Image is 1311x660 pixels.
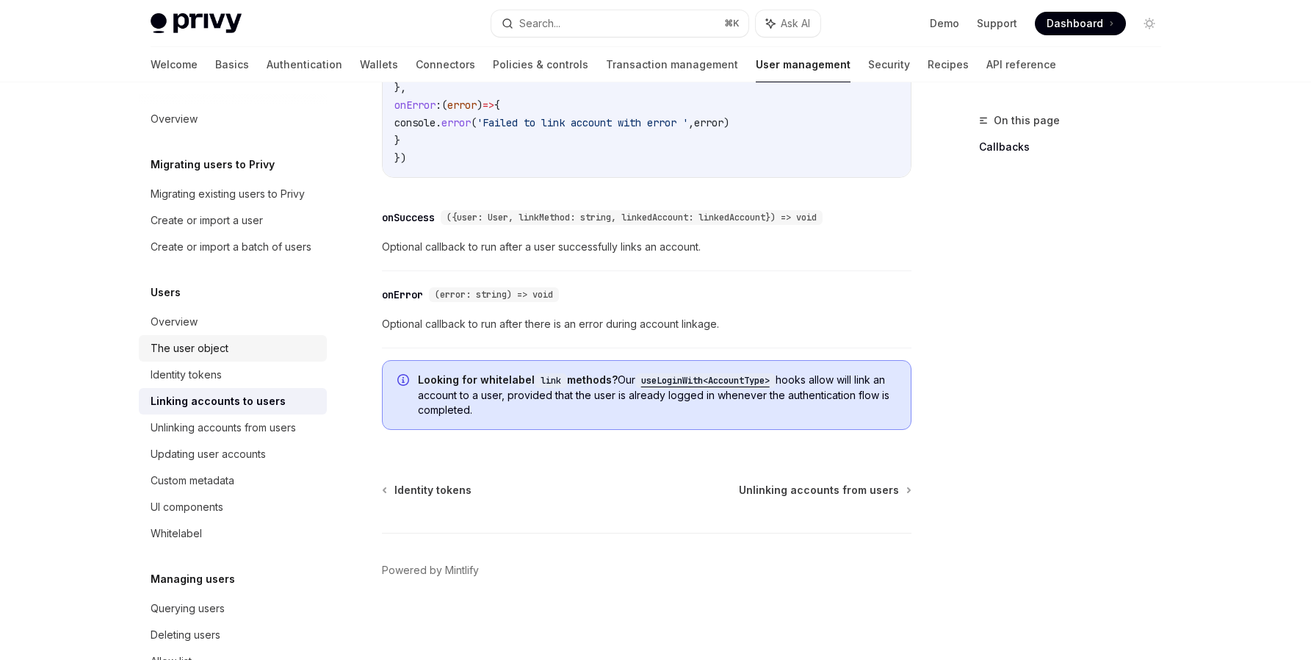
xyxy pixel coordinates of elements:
[606,47,738,82] a: Transaction management
[394,116,436,129] span: console
[382,287,423,302] div: onError
[267,47,342,82] a: Authentication
[139,622,327,648] a: Deleting users
[151,13,242,34] img: light logo
[382,563,479,578] a: Powered by Mintlify
[151,419,296,437] div: Unlinking accounts from users
[139,415,327,441] a: Unlinking accounts from users
[1047,16,1103,31] span: Dashboard
[151,472,234,489] div: Custom metadata
[519,15,560,32] div: Search...
[151,340,228,357] div: The user object
[151,525,202,542] div: Whitelabel
[151,392,286,410] div: Linking accounts to users
[477,116,688,129] span: 'Failed to link account with error '
[930,16,959,31] a: Demo
[151,366,222,384] div: Identity tokens
[447,98,477,112] span: error
[724,18,740,29] span: ⌘ K
[781,16,810,31] span: Ask AI
[151,110,198,128] div: Overview
[694,116,723,129] span: error
[139,595,327,622] a: Querying users
[688,116,694,129] span: ,
[397,374,412,389] svg: Info
[139,441,327,467] a: Updating user accounts
[139,106,327,132] a: Overview
[493,47,588,82] a: Policies & controls
[986,47,1056,82] a: API reference
[1138,12,1161,35] button: Toggle dark mode
[151,212,263,229] div: Create or import a user
[494,98,500,112] span: {
[977,16,1017,31] a: Support
[394,151,406,165] span: })
[139,207,327,234] a: Create or import a user
[979,135,1173,159] a: Callbacks
[994,112,1060,129] span: On this page
[139,494,327,520] a: UI components
[139,335,327,362] a: The user object
[151,238,311,256] div: Create or import a batch of users
[382,238,911,256] span: Optional callback to run after a user successfully links an account.
[418,373,618,386] strong: Looking for whitelabel methods?
[868,47,910,82] a: Security
[756,10,820,37] button: Ask AI
[739,483,899,498] span: Unlinking accounts from users
[739,483,910,498] a: Unlinking accounts from users
[435,289,553,301] span: (error: string) => void
[535,373,567,388] code: link
[151,626,220,644] div: Deleting users
[441,116,471,129] span: error
[215,47,249,82] a: Basics
[139,388,327,415] a: Linking accounts to users
[151,600,225,617] div: Querying users
[139,467,327,494] a: Custom metadata
[139,309,327,335] a: Overview
[723,116,729,129] span: )
[139,362,327,388] a: Identity tokens
[151,47,198,82] a: Welcome
[383,483,472,498] a: Identity tokens
[436,98,441,112] span: :
[418,373,896,417] span: Our hooks allow will link an account to a user, provided that the user is already logged in whene...
[928,47,969,82] a: Recipes
[151,313,198,331] div: Overview
[151,185,305,203] div: Migrating existing users to Privy
[151,284,181,301] h5: Users
[394,98,436,112] span: onError
[394,483,472,498] span: Identity tokens
[139,234,327,260] a: Create or import a batch of users
[477,98,483,112] span: )
[382,210,435,225] div: onSuccess
[447,212,817,223] span: ({user: User, linkMethod: string, linkedAccount: linkedAccount}) => void
[416,47,475,82] a: Connectors
[151,156,275,173] h5: Migrating users to Privy
[471,116,477,129] span: (
[436,116,441,129] span: .
[1035,12,1126,35] a: Dashboard
[382,315,911,333] span: Optional callback to run after there is an error during account linkage.
[756,47,850,82] a: User management
[394,81,406,94] span: },
[151,445,266,463] div: Updating user accounts
[151,498,223,516] div: UI components
[491,10,748,37] button: Search...⌘K
[139,520,327,547] a: Whitelabel
[394,134,400,147] span: }
[635,373,776,386] a: useLoginWith<AccountType>
[441,98,447,112] span: (
[360,47,398,82] a: Wallets
[483,98,494,112] span: =>
[151,570,235,588] h5: Managing users
[635,373,776,388] code: useLoginWith<AccountType>
[139,181,327,207] a: Migrating existing users to Privy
